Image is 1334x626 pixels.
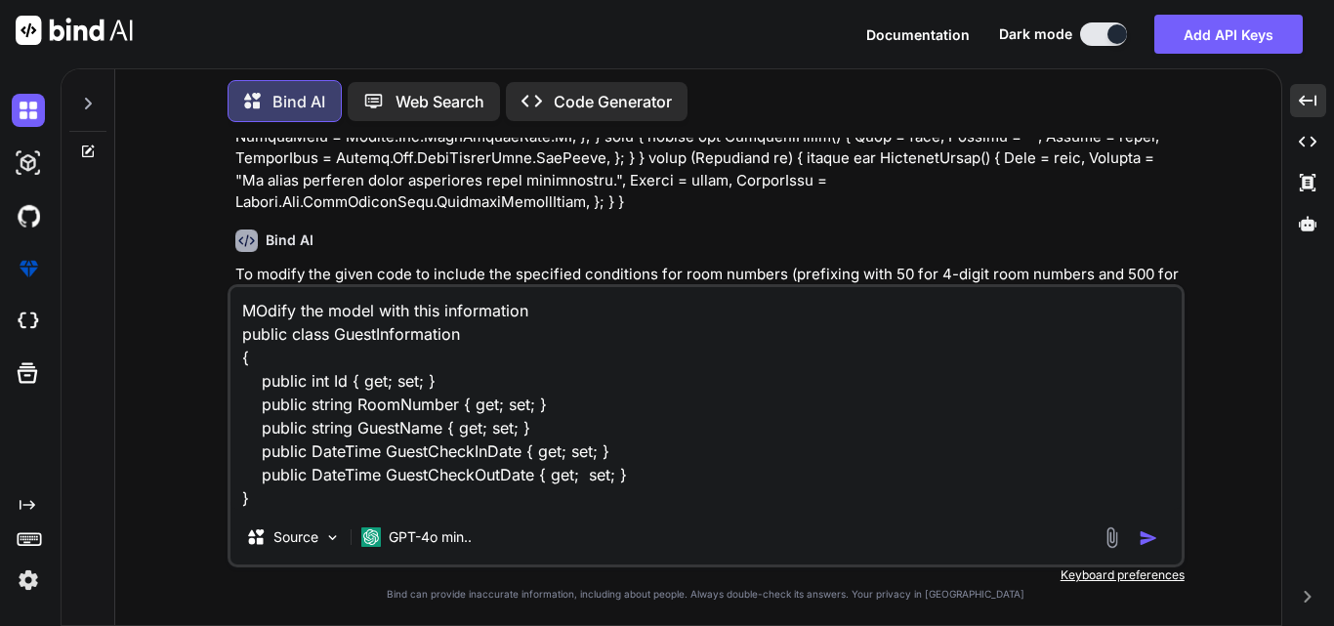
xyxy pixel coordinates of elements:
p: Keyboard preferences [228,567,1185,583]
img: Bind AI [16,16,133,45]
img: attachment [1101,526,1123,549]
p: Bind AI [272,90,325,113]
p: GPT-4o min.. [389,527,472,547]
img: darkChat [12,94,45,127]
textarea: MOdify the model with this information public class GuestInformation { public int Id { get; set; ... [230,287,1182,510]
p: Web Search [396,90,484,113]
p: Code Generator [554,90,672,113]
p: To modify the given code to include the specified conditions for room numbers (prefixing with 50 ... [235,264,1181,330]
img: darkAi-studio [12,146,45,180]
span: Documentation [866,26,970,43]
button: Documentation [866,24,970,45]
span: Dark mode [999,24,1072,44]
h6: Bind AI [266,230,313,250]
img: githubDark [12,199,45,232]
img: premium [12,252,45,285]
img: Pick Models [324,529,341,546]
p: Source [273,527,318,547]
img: cloudideIcon [12,305,45,338]
img: GPT-4o mini [361,527,381,547]
img: icon [1139,528,1158,548]
img: settings [12,563,45,597]
button: Add API Keys [1154,15,1303,54]
p: Bind can provide inaccurate information, including about people. Always double-check its answers.... [228,587,1185,602]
